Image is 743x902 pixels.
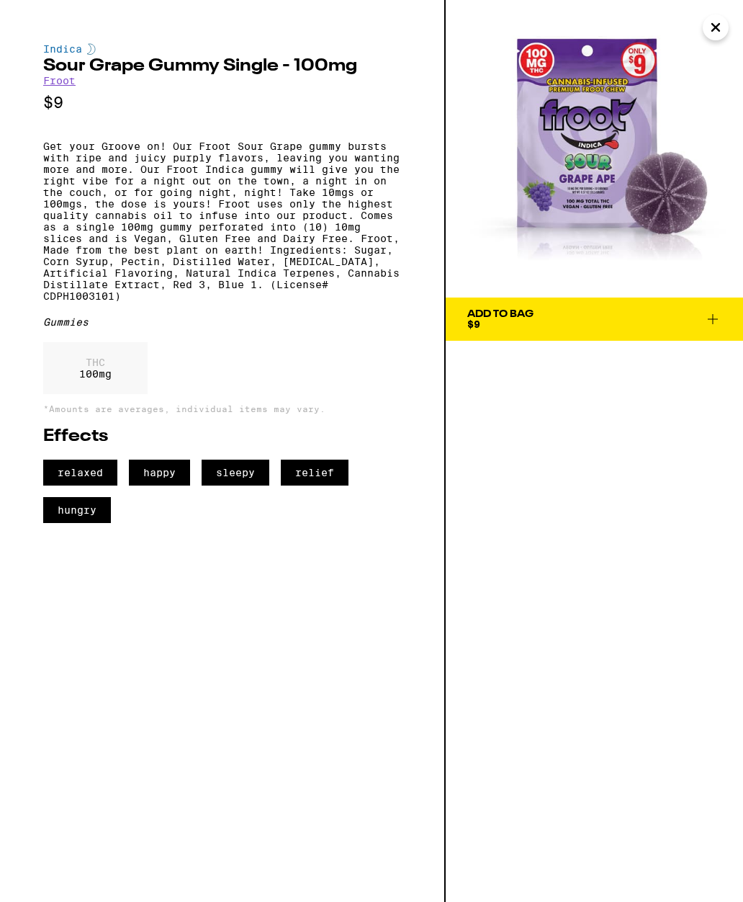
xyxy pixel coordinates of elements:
[43,58,401,75] h2: Sour Grape Gummy Single - 100mg
[43,75,76,86] a: Froot
[79,357,112,368] p: THC
[703,14,729,40] button: Close
[129,460,190,486] span: happy
[467,309,533,319] div: Add To Bag
[43,342,148,394] div: 100 mg
[43,316,401,328] div: Gummies
[43,404,401,414] p: *Amounts are averages, individual items may vary.
[43,94,401,112] p: $9
[43,428,401,445] h2: Effects
[467,318,480,330] span: $9
[43,460,117,486] span: relaxed
[202,460,269,486] span: sleepy
[87,43,96,55] img: indicaColor.svg
[446,298,743,341] button: Add To Bag$9
[43,43,401,55] div: Indica
[43,497,111,523] span: hungry
[281,460,348,486] span: relief
[43,140,401,302] p: Get your Groove on! Our Froot Sour Grape gummy bursts with ripe and juicy purply flavors, leaving...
